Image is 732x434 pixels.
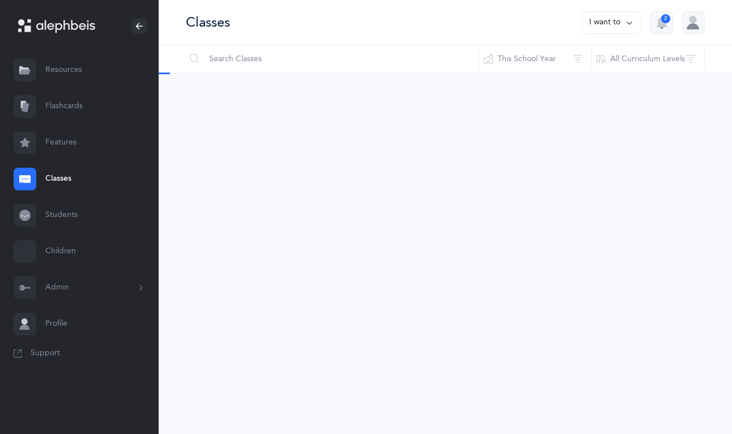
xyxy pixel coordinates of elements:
[661,14,670,23] div: 2
[185,45,479,73] input: Search Classes
[31,348,60,359] span: Support
[479,45,592,73] button: This School Year
[591,45,705,73] button: All Curriculum Levels
[186,13,230,32] div: Classes
[582,11,641,34] button: I want to
[650,11,673,34] button: 2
